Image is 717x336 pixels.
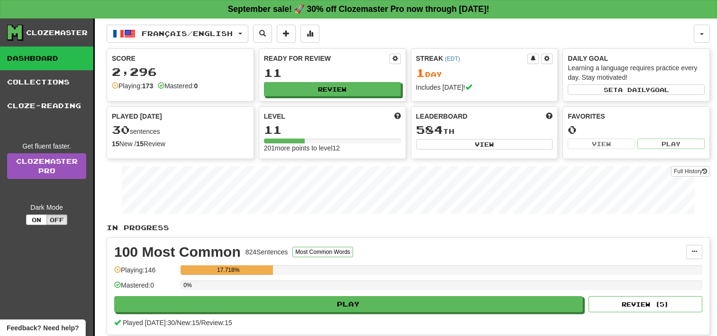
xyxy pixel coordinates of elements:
[194,82,198,90] strong: 0
[142,29,233,37] span: Français / English
[300,25,319,43] button: More stats
[568,54,705,63] div: Daily Goal
[112,66,249,78] div: 2,296
[568,63,705,82] div: Learning a language requires practice every day. Stay motivated!
[7,141,86,151] div: Get fluent faster.
[112,81,153,91] div: Playing:
[618,86,650,93] span: a daily
[7,203,86,212] div: Dark Mode
[136,140,144,148] strong: 15
[183,265,273,275] div: 17.718%
[112,54,249,63] div: Score
[114,296,583,312] button: Play
[416,67,553,79] div: Day
[114,245,241,259] div: 100 Most Common
[264,143,401,153] div: 201 more points to level 12
[416,66,425,79] span: 1
[264,112,285,121] span: Level
[177,319,199,327] span: New: 15
[112,124,249,136] div: sentences
[277,25,296,43] button: Add sentence to collection
[589,296,702,312] button: Review (5)
[394,112,401,121] span: Score more points to level up
[114,280,176,296] div: Mastered: 0
[26,28,88,37] div: Clozemaster
[107,223,710,233] p: In Progress
[107,25,248,43] button: Français/English
[292,247,353,257] button: Most Common Words
[112,112,162,121] span: Played [DATE]
[568,139,635,149] button: View
[123,319,175,327] span: Played [DATE]: 30
[416,123,443,136] span: 584
[7,323,79,333] span: Open feedback widget
[7,153,86,179] a: ClozemasterPro
[671,166,710,177] button: Full History
[568,112,705,121] div: Favorites
[26,215,47,225] button: On
[264,82,401,96] button: Review
[264,54,390,63] div: Ready for Review
[416,112,468,121] span: Leaderboard
[158,81,198,91] div: Mastered:
[112,140,119,148] strong: 15
[175,319,177,327] span: /
[264,67,401,79] div: 11
[264,124,401,136] div: 11
[568,124,705,136] div: 0
[546,112,553,121] span: This week in points, UTC
[416,124,553,136] div: th
[112,139,249,149] div: New / Review
[201,319,232,327] span: Review: 15
[416,54,528,63] div: Streak
[445,56,460,62] a: (EDT)
[568,84,705,95] button: Seta dailygoal
[416,139,553,149] button: View
[46,215,67,225] button: Off
[142,82,153,90] strong: 173
[200,319,201,327] span: /
[253,25,272,43] button: Search sentences
[637,139,705,149] button: Play
[416,83,553,92] div: Includes [DATE]!
[228,4,490,14] strong: September sale! 🚀 30% off Clozemaster Pro now through [DATE]!
[112,123,130,136] span: 30
[114,265,176,281] div: Playing: 146
[245,247,288,257] div: 824 Sentences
